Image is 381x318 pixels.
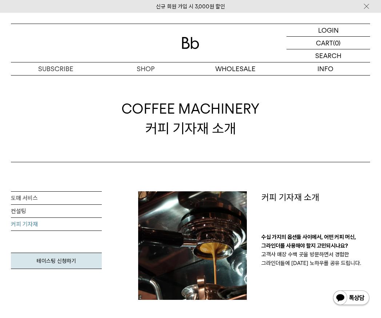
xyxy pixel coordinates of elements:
p: 커피 기자재 소개 [261,191,370,204]
a: 테이스팅 신청하기 [11,253,102,269]
a: 도매 서비스 [11,192,102,205]
a: SHOP [101,62,190,75]
p: 고객사 매장 수백 곳을 방문하면서 경험한 그라인더들에 [DATE] 노하우를 공유 드립니다. [261,250,370,268]
a: 컨설팅 [11,205,102,218]
p: CART [316,37,333,49]
a: LOGIN [286,24,370,37]
p: SEARCH [315,49,341,62]
img: 로고 [182,37,199,49]
p: WHOLESALE [190,62,280,75]
img: 카카오톡 채널 1:1 채팅 버튼 [332,290,370,307]
a: SUBSCRIBE [11,62,101,75]
p: (0) [333,37,341,49]
a: 커피 기자재 [11,218,102,231]
span: COFFEE MACHINERY [121,99,260,118]
p: INFO [280,62,370,75]
a: CART (0) [286,37,370,49]
a: 신규 회원 가입 시 3,000원 할인 [156,3,225,10]
p: LOGIN [318,24,339,36]
div: 커피 기자재 소개 [121,99,260,138]
p: 수십 가지의 옵션들 사이에서, 어떤 커피 머신, 그라인더를 사용해야 할지 고민되시나요? [261,233,370,250]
